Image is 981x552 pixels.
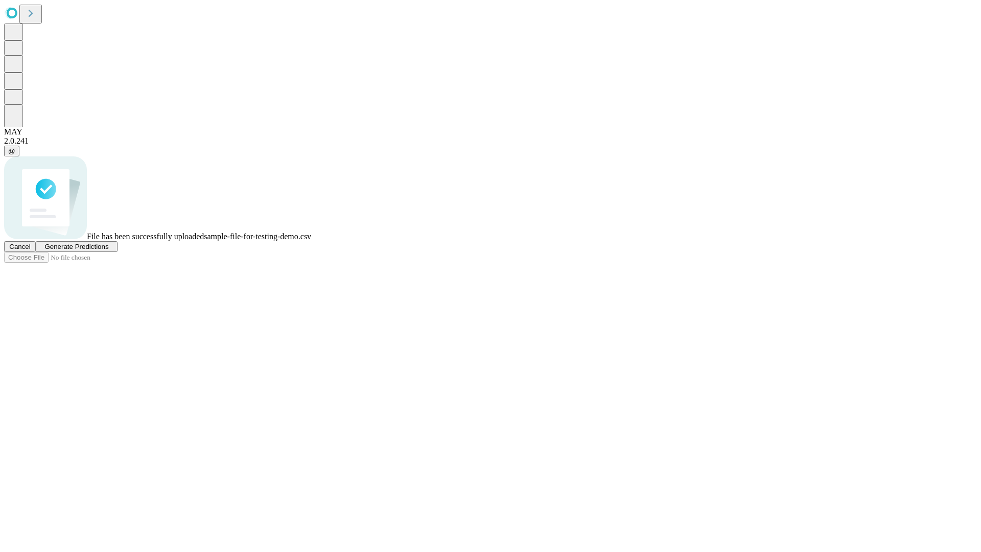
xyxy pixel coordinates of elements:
span: Cancel [9,243,31,250]
span: Generate Predictions [44,243,108,250]
div: MAY [4,127,977,136]
span: @ [8,147,15,155]
button: @ [4,146,19,156]
span: sample-file-for-testing-demo.csv [204,232,311,241]
button: Generate Predictions [36,241,118,252]
span: File has been successfully uploaded [87,232,204,241]
button: Cancel [4,241,36,252]
div: 2.0.241 [4,136,977,146]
